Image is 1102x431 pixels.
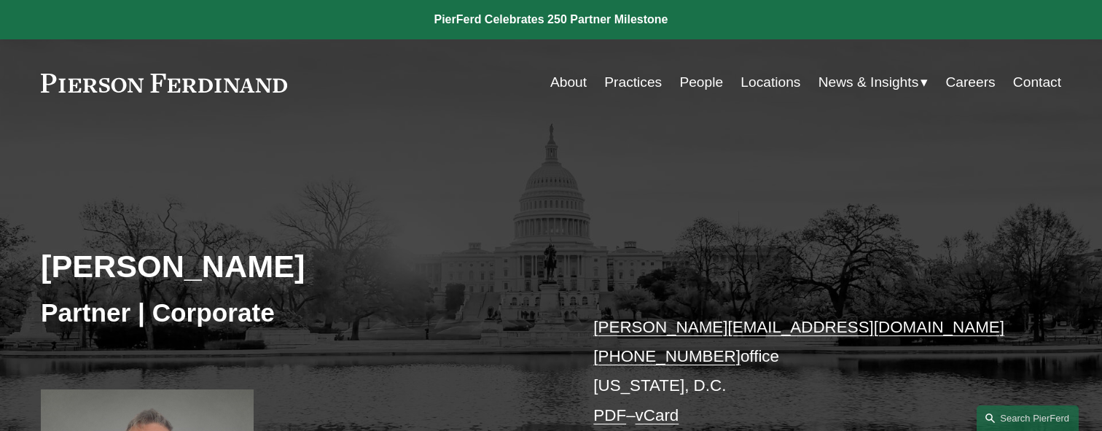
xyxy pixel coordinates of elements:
[593,347,740,365] a: [PHONE_NUMBER]
[593,313,1018,430] p: office [US_STATE], D.C. –
[945,69,995,96] a: Careers
[593,318,1004,336] a: [PERSON_NAME][EMAIL_ADDRESS][DOMAIN_NAME]
[636,406,679,424] a: vCard
[818,69,929,96] a: folder dropdown
[1013,69,1061,96] a: Contact
[740,69,800,96] a: Locations
[41,247,551,285] h2: [PERSON_NAME]
[977,405,1079,431] a: Search this site
[41,297,551,329] h3: Partner | Corporate
[593,406,626,424] a: PDF
[679,69,723,96] a: People
[604,69,662,96] a: Practices
[550,69,587,96] a: About
[818,70,919,96] span: News & Insights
